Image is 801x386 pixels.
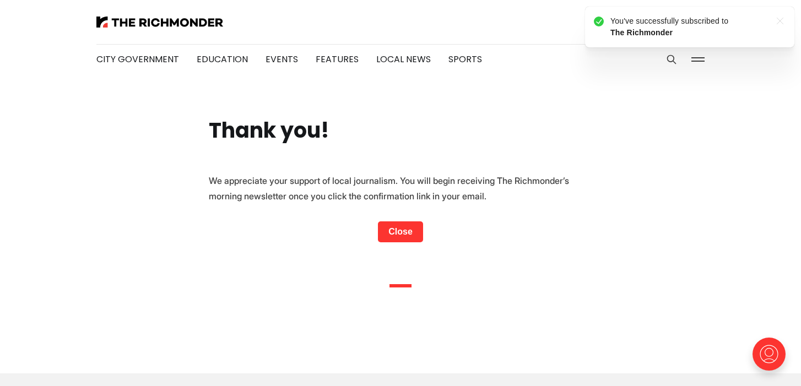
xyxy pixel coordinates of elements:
[448,53,482,66] a: Sports
[316,53,359,66] a: Features
[266,53,298,66] a: Events
[209,173,592,204] p: We appreciate your support of local journalism. You will begin receiving The Richmonder’s morning...
[378,221,423,242] a: Close
[96,17,223,28] img: The Richmonder
[74,28,137,37] strong: The Richmonder
[376,53,431,66] a: Local News
[74,15,229,39] p: You've successfully subscribed to
[197,53,248,66] a: Education
[209,119,329,142] h1: Thank you!
[743,332,801,386] iframe: portal-trigger
[96,53,179,66] a: City Government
